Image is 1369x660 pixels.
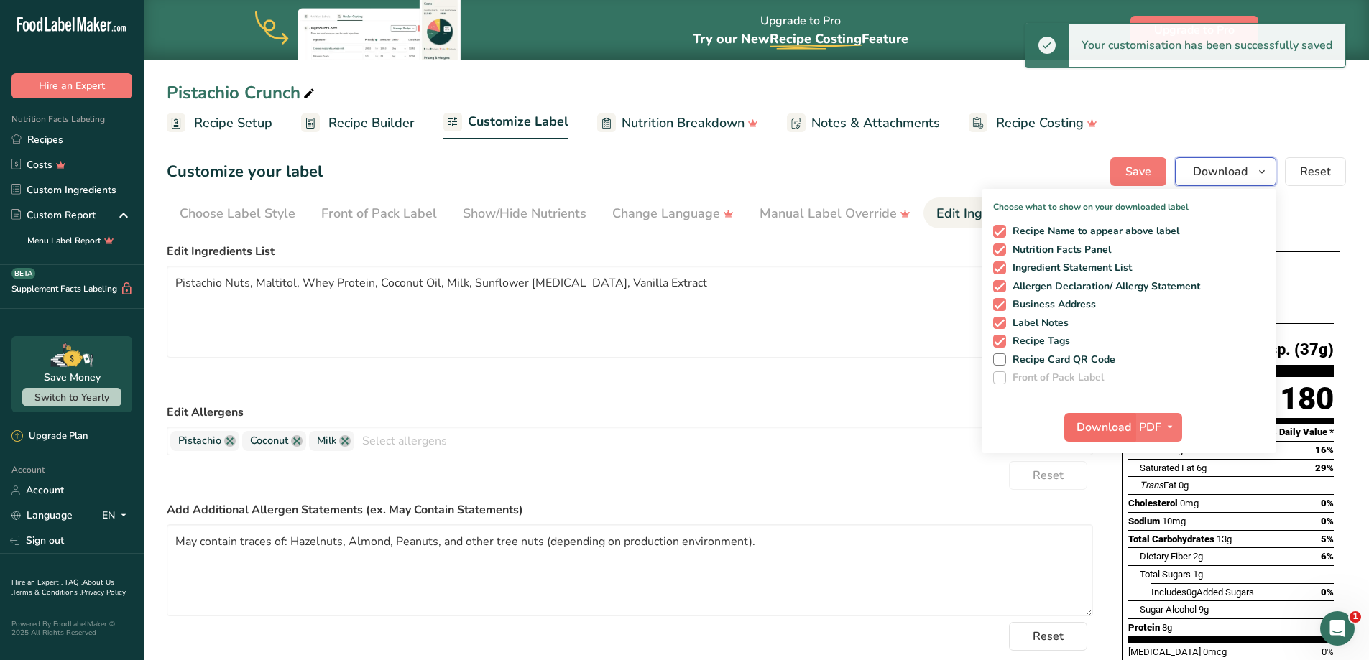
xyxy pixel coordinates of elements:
div: Your customisation has been successfully saved [1069,24,1345,67]
span: Front of Pack Label [1006,371,1105,384]
span: Recipe Costing [770,30,862,47]
button: Download [1064,413,1135,442]
span: 16% [1315,445,1334,455]
span: Recipe Name to appear above label [1006,225,1180,238]
span: Total Sugars [1140,569,1191,580]
span: PDF [1139,419,1161,436]
span: Includes Added Sugars [1151,587,1254,598]
span: 10mg [1162,516,1186,526]
div: Upgrade Plan [11,429,88,444]
span: 0% [1321,587,1334,598]
span: 13g [1217,534,1232,544]
span: Save [1125,163,1151,180]
span: Reset [1033,628,1064,645]
i: Trans [1140,480,1163,491]
button: Save [1110,157,1166,186]
button: Hire an Expert [11,73,132,98]
span: Recipe Tags [1006,335,1071,348]
span: 0g [1186,587,1197,598]
div: EN [102,507,132,524]
span: Ingredient Statement List [1006,261,1133,274]
div: Change Language [612,204,734,223]
span: Nutrition Breakdown [622,113,745,133]
span: Notes & Attachments [811,113,940,133]
button: Switch to Yearly [22,388,121,406]
span: Nutrition Facts Panel [1006,243,1112,256]
div: Pistachio Crunch [167,80,318,106]
span: Reset [1033,467,1064,484]
button: PDF [1135,413,1182,442]
a: Language [11,503,73,528]
input: Select allergens [354,429,1092,452]
iframe: Intercom live chat [1320,611,1355,646]
a: Customize Label [443,106,568,140]
span: [MEDICAL_DATA] [1128,646,1201,657]
span: Reset [1300,163,1331,180]
a: Recipe Costing [969,107,1097,139]
a: About Us . [11,577,114,598]
div: 180 [1280,380,1334,418]
span: Fat [1140,480,1176,491]
div: Edit Ingredients/Allergens List [936,204,1119,223]
span: Total Carbohydrates [1128,534,1214,544]
div: Manual Label Override [760,204,911,223]
span: Try our New Feature [693,30,908,47]
div: Save Money [44,370,101,385]
span: Pistachio [178,433,221,449]
span: 2g [1193,551,1203,562]
span: Download [1077,419,1131,436]
span: Dietary Fiber [1140,551,1191,562]
span: 1 [1350,611,1361,623]
span: 0g [1179,480,1189,491]
span: Switch to Yearly [34,391,109,404]
span: Cholesterol [1128,498,1178,508]
a: Hire an Expert . [11,577,63,587]
span: Recipe Costing [996,113,1084,133]
span: 6g [1197,463,1207,473]
span: 1g [1193,569,1203,580]
a: Recipe Setup [167,107,272,139]
span: 0mg [1180,498,1199,508]
label: Edit Ingredients List [167,243,1093,260]
span: Saturated Fat [1140,463,1194,473]
div: Choose Label Style [180,204,295,223]
h1: Customize your label [167,160,323,184]
span: 0% [1321,498,1334,508]
button: Reset [1009,461,1087,490]
a: Nutrition Breakdown [597,107,758,139]
a: FAQ . [65,577,83,587]
span: Download [1193,163,1248,180]
a: Privacy Policy [81,587,126,598]
span: Upgrade to Pro [1154,22,1235,39]
span: 0% [1322,646,1334,657]
div: Front of Pack Label [321,204,437,223]
span: Milk [317,433,336,449]
span: Coconut [250,433,288,449]
span: 29% [1315,463,1334,473]
span: Customize Label [468,112,568,131]
span: Allergen Declaration/ Allergy Statement [1006,280,1201,293]
button: Upgrade to Pro [1130,16,1258,45]
div: Powered By FoodLabelMaker © 2025 All Rights Reserved [11,620,132,637]
label: Add Additional Allergen Statements (ex. May Contain Statements) [167,501,1093,519]
button: Reset [1285,157,1346,186]
span: 0% [1321,516,1334,526]
span: Sodium [1128,516,1160,526]
span: Recipe Setup [194,113,272,133]
span: 9g [1199,604,1209,615]
span: Recipe Card QR Code [1006,353,1116,366]
label: Edit Allergens [167,404,1093,421]
span: 2.5 tbsp. (37g) [1227,341,1334,359]
span: Sugar Alcohol [1140,604,1197,615]
a: Recipe Builder [301,107,415,139]
a: Notes & Attachments [787,107,940,139]
div: BETA [11,268,35,279]
span: Label Notes [1006,317,1069,330]
div: Custom Report [11,208,96,223]
span: 6% [1321,551,1334,562]
span: Business Address [1006,298,1097,311]
span: Recipe Builder [328,113,415,133]
p: Choose what to show on your downloaded label [982,189,1276,213]
button: Download [1175,157,1276,186]
span: 0mcg [1203,646,1227,657]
